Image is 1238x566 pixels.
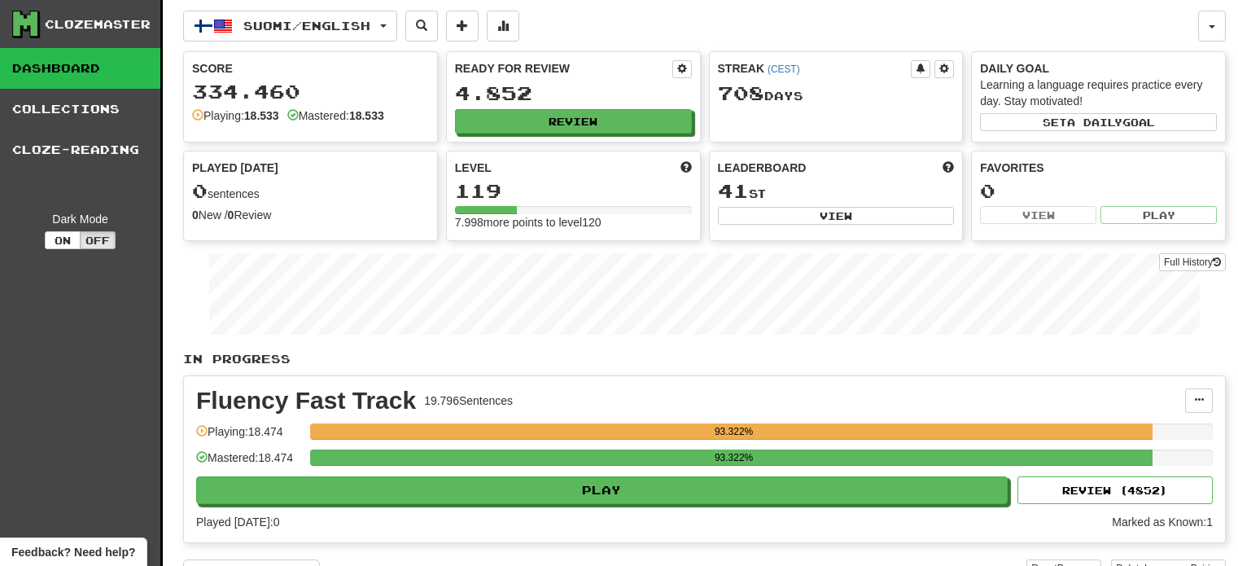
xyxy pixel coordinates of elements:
button: More stats [487,11,519,42]
div: Learning a language requires practice every day. Stay motivated! [980,77,1217,109]
div: 93.322% [315,423,1153,440]
div: Playing: [192,107,279,124]
button: On [45,231,81,249]
div: Fluency Fast Track [196,388,416,413]
button: View [980,206,1096,224]
span: 41 [718,179,749,202]
span: 0 [192,179,208,202]
button: View [718,207,955,225]
div: Score [192,60,429,77]
button: Play [196,476,1008,504]
strong: 18.533 [349,109,384,122]
span: Played [DATE] [192,160,278,176]
button: Add sentence to collection [446,11,479,42]
button: Search sentences [405,11,438,42]
div: Day s [718,83,955,104]
span: Leaderboard [718,160,807,176]
button: Suomi/English [183,11,397,42]
div: Mastered: 18.474 [196,450,302,476]
div: Streak [718,60,912,77]
a: Full History [1159,253,1226,271]
p: In Progress [183,351,1226,367]
div: 0 [980,181,1217,201]
div: 4.852 [455,83,692,103]
span: Suomi / English [243,19,370,33]
div: Mastered: [287,107,384,124]
button: Seta dailygoal [980,113,1217,131]
span: a daily [1067,116,1122,128]
div: sentences [192,181,429,202]
button: Play [1100,206,1217,224]
button: Off [80,231,116,249]
div: Marked as Known: 1 [1112,514,1213,530]
div: Ready for Review [455,60,672,77]
div: New / Review [192,207,429,223]
div: Daily Goal [980,60,1217,77]
div: Clozemaster [45,16,151,33]
span: Played [DATE]: 0 [196,516,279,529]
button: Review (4852) [1017,476,1213,504]
div: 93.322% [315,450,1153,466]
button: Review [455,109,692,134]
div: 119 [455,181,692,201]
span: This week in points, UTC [943,160,954,176]
strong: 0 [228,208,234,222]
div: 334.460 [192,81,429,102]
strong: 18.533 [244,109,279,122]
span: Level [455,160,492,176]
strong: 0 [192,208,199,222]
span: 708 [718,81,764,104]
span: Score more points to level up [680,160,692,176]
div: Dark Mode [12,211,148,227]
span: Open feedback widget [11,544,135,560]
div: st [718,181,955,202]
a: (CEST) [768,64,800,75]
div: 19.796 Sentences [424,393,513,409]
div: Favorites [980,160,1217,176]
div: Playing: 18.474 [196,423,302,450]
div: 7.998 more points to level 120 [455,214,692,230]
